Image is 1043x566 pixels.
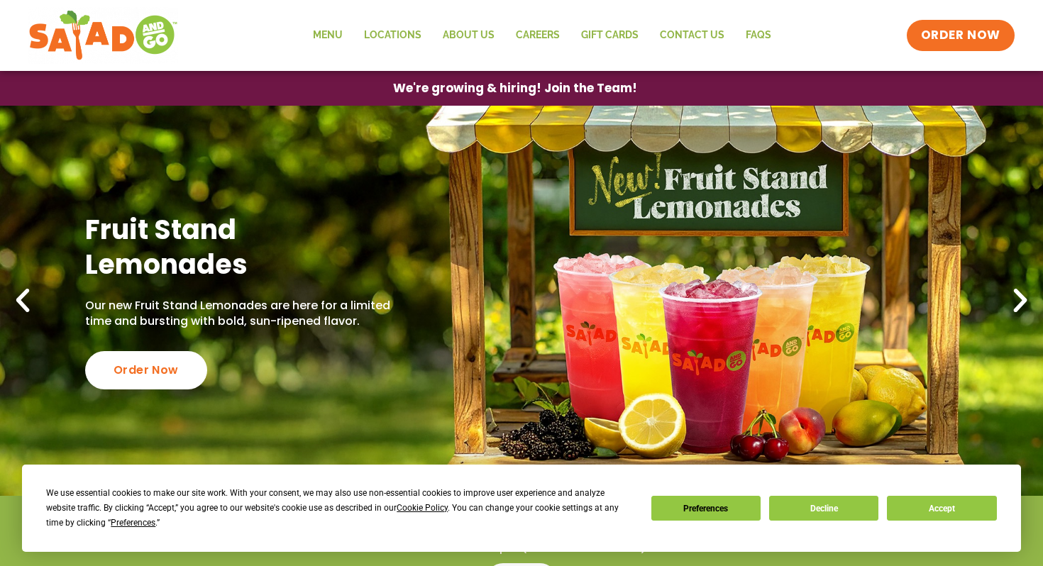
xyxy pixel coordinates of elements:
a: About Us [432,19,505,52]
p: Our new Fruit Stand Lemonades are here for a limited time and bursting with bold, sun-ripened fla... [85,298,402,330]
div: Cookie Consent Prompt [22,465,1021,552]
a: Locations [353,19,432,52]
div: We use essential cookies to make our site work. With your consent, we may also use non-essential ... [46,486,634,531]
img: new-SAG-logo-768×292 [28,7,178,64]
div: Order Now [85,351,207,389]
span: Cookie Policy [397,503,448,513]
a: GIFT CARDS [570,19,649,52]
a: Menu [302,19,353,52]
span: ORDER NOW [921,27,1000,44]
a: FAQs [735,19,782,52]
button: Decline [769,496,878,521]
button: Accept [887,496,996,521]
h2: Fruit Stand Lemonades [85,212,402,282]
button: Preferences [651,496,761,521]
span: Preferences [111,518,155,528]
a: We're growing & hiring! Join the Team! [372,72,658,105]
div: Next slide [1005,285,1036,316]
nav: Menu [302,19,782,52]
a: Careers [505,19,570,52]
span: We're growing & hiring! Join the Team! [393,82,637,94]
div: Previous slide [7,285,38,316]
a: ORDER NOW [907,20,1015,51]
a: Contact Us [649,19,735,52]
